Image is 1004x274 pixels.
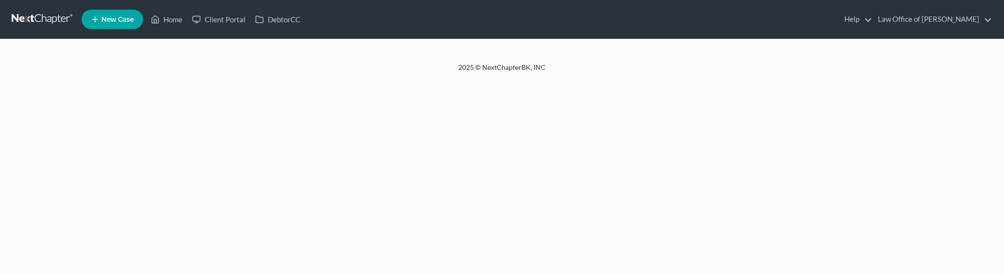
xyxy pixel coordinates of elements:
[250,11,305,28] a: DebtorCC
[146,11,187,28] a: Home
[840,11,872,28] a: Help
[81,10,143,29] new-legal-case-button: New Case
[873,11,992,28] a: Law Office of [PERSON_NAME]
[187,11,250,28] a: Client Portal
[226,63,778,80] div: 2025 © NextChapterBK, INC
